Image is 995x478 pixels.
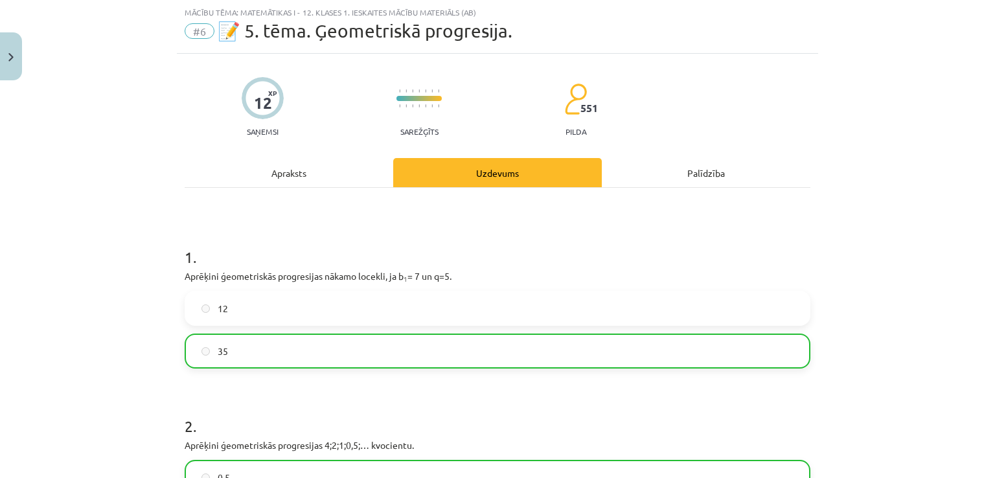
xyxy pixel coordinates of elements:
[218,345,228,358] span: 35
[406,89,407,93] img: icon-short-line-57e1e144782c952c97e751825c79c345078a6d821885a25fce030b3d8c18986b.svg
[399,89,400,93] img: icon-short-line-57e1e144782c952c97e751825c79c345078a6d821885a25fce030b3d8c18986b.svg
[438,104,439,108] img: icon-short-line-57e1e144782c952c97e751825c79c345078a6d821885a25fce030b3d8c18986b.svg
[201,304,210,313] input: 12
[185,8,810,17] div: Mācību tēma: Matemātikas i - 12. klases 1. ieskaites mācību materiāls (ab)
[418,89,420,93] img: icon-short-line-57e1e144782c952c97e751825c79c345078a6d821885a25fce030b3d8c18986b.svg
[399,104,400,108] img: icon-short-line-57e1e144782c952c97e751825c79c345078a6d821885a25fce030b3d8c18986b.svg
[412,89,413,93] img: icon-short-line-57e1e144782c952c97e751825c79c345078a6d821885a25fce030b3d8c18986b.svg
[425,89,426,93] img: icon-short-line-57e1e144782c952c97e751825c79c345078a6d821885a25fce030b3d8c18986b.svg
[602,158,810,187] div: Palīdzība
[185,225,810,266] h1: 1 .
[201,347,210,356] input: 35
[8,53,14,62] img: icon-close-lesson-0947bae3869378f0d4975bcd49f059093ad1ed9edebbc8119c70593378902aed.svg
[185,23,214,39] span: #6
[438,89,439,93] img: icon-short-line-57e1e144782c952c97e751825c79c345078a6d821885a25fce030b3d8c18986b.svg
[418,104,420,108] img: icon-short-line-57e1e144782c952c97e751825c79c345078a6d821885a25fce030b3d8c18986b.svg
[404,274,407,284] sub: 1
[406,104,407,108] img: icon-short-line-57e1e144782c952c97e751825c79c345078a6d821885a25fce030b3d8c18986b.svg
[185,394,810,435] h1: 2 .
[218,20,512,41] span: 📝 5. tēma. Ģeometriskā progresija.
[431,89,433,93] img: icon-short-line-57e1e144782c952c97e751825c79c345078a6d821885a25fce030b3d8c18986b.svg
[580,102,598,114] span: 551
[564,83,587,115] img: students-c634bb4e5e11cddfef0936a35e636f08e4e9abd3cc4e673bd6f9a4125e45ecb1.svg
[254,94,272,112] div: 12
[185,269,810,283] p: Aprēķini ģeometriskās progresijas nākamo locekli, ja b = 7 un q=5.
[268,89,277,97] span: XP
[400,127,439,136] p: Sarežģīts
[185,438,810,452] p: Aprēķini ģeometriskās progresijas 4;2;1;0,5;… kvocientu.
[425,104,426,108] img: icon-short-line-57e1e144782c952c97e751825c79c345078a6d821885a25fce030b3d8c18986b.svg
[185,158,393,187] div: Apraksts
[393,158,602,187] div: Uzdevums
[431,104,433,108] img: icon-short-line-57e1e144782c952c97e751825c79c345078a6d821885a25fce030b3d8c18986b.svg
[242,127,284,136] p: Saņemsi
[218,302,228,315] span: 12
[412,104,413,108] img: icon-short-line-57e1e144782c952c97e751825c79c345078a6d821885a25fce030b3d8c18986b.svg
[566,127,586,136] p: pilda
